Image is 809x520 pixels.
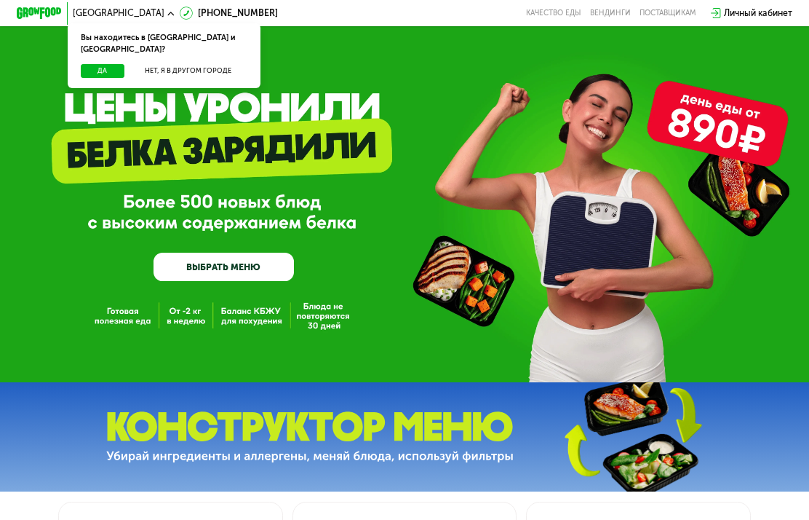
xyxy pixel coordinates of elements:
div: Личный кабинет [724,7,792,20]
div: Вы находитесь в [GEOGRAPHIC_DATA] и [GEOGRAPHIC_DATA]? [68,23,261,64]
span: [GEOGRAPHIC_DATA] [73,9,164,17]
button: Да [81,64,124,78]
a: [PHONE_NUMBER] [180,7,278,20]
a: Вендинги [590,9,631,17]
a: Качество еды [526,9,581,17]
div: поставщикам [639,9,696,17]
a: ВЫБРАТЬ МЕНЮ [154,253,293,281]
button: Нет, я в другом городе [129,64,247,78]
